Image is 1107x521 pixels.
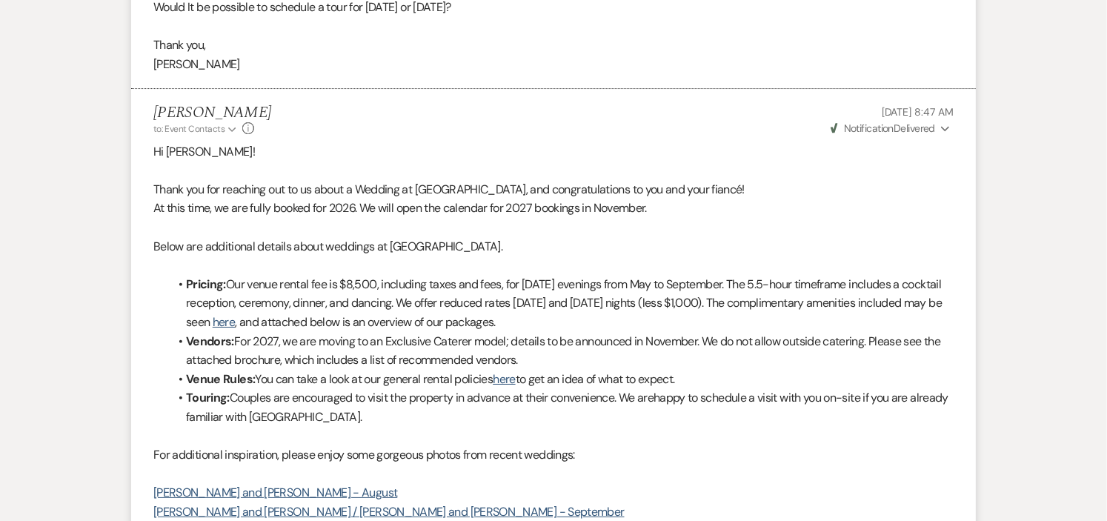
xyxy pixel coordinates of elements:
[153,485,397,500] a: [PERSON_NAME] and [PERSON_NAME] - August
[186,390,230,405] strong: Touring:
[186,276,226,292] strong: Pricing:
[153,445,954,465] p: For additional inspiration, please enjoy some gorgeous photos from recent weddings:
[186,333,234,349] strong: Vendors:
[213,314,235,330] a: here
[168,275,954,332] li: Our venue rental fee is $8,500, including taxes and fees, for [DATE] evenings from May to Septemb...
[153,504,625,520] a: [PERSON_NAME] and [PERSON_NAME] / [PERSON_NAME] and [PERSON_NAME] - September
[493,371,515,387] a: here
[844,122,894,135] span: Notification
[828,121,954,136] button: NotificationDelivered
[831,122,936,135] span: Delivered
[245,314,496,330] span: nd attached below is an overview of our packages.
[153,122,239,136] button: to: Event Contacts
[230,390,654,405] span: Couples are encouraged to visit the property in advance at their convenience. We are
[153,123,225,135] span: to: Event Contacts
[153,237,954,256] p: Below are additional details about weddings at [GEOGRAPHIC_DATA].
[153,180,954,199] p: Thank you for reaching out to us about a Wedding at [GEOGRAPHIC_DATA], and congratulations to you...
[168,370,954,389] li: You can take a look at our general rental policies to get an idea of what to expect.
[168,388,954,426] li: happy to schedule a visit with you on-site if you are already familiar with [GEOGRAPHIC_DATA].
[153,104,271,122] h5: [PERSON_NAME]
[882,105,954,119] span: [DATE] 8:47 AM
[186,371,255,387] strong: Venue Rules:
[153,142,954,162] p: Hi [PERSON_NAME]!
[153,199,954,218] p: At this time, we are fully booked for 2026. We will open the calendar for 2027 bookings in November.
[168,332,954,370] li: For 2027, we are moving to an Exclusive Caterer model; details to be announced in November. We do...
